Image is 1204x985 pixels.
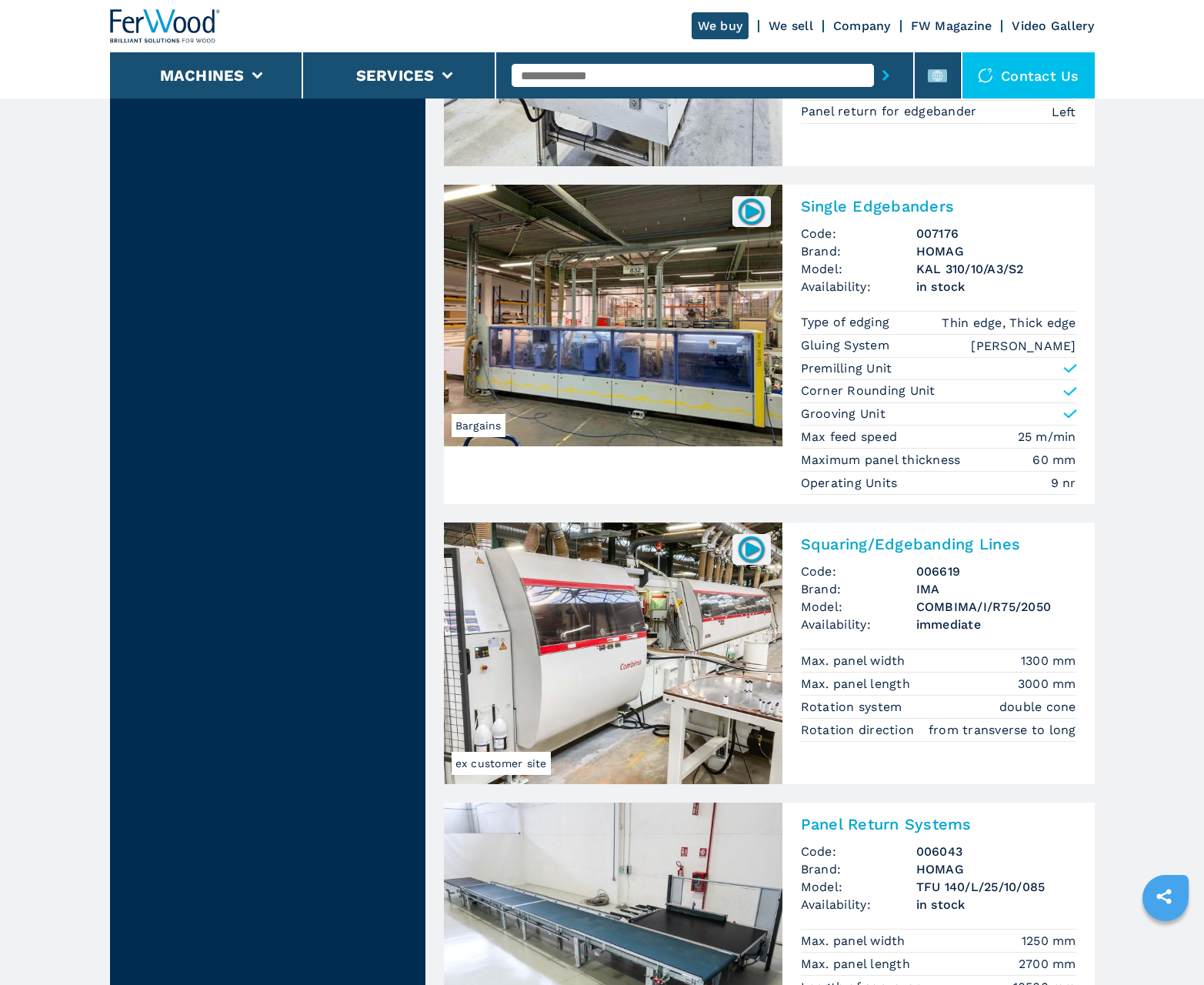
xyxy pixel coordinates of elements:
[978,68,993,83] img: Contact us
[444,185,1095,504] a: Single Edgebanders HOMAG KAL 310/10/A3/S2Bargains007176Single EdgebandersCode:007176Brand:HOMAGMo...
[916,563,1076,580] h3: 006619
[736,534,766,564] img: 006619
[1139,916,1192,973] iframe: Chat
[452,752,551,775] span: ex customer site
[1018,428,1076,446] em: 25 m/min
[110,9,221,43] img: Ferwood
[942,314,1076,332] em: Thin edge, Thick edge
[916,278,1076,295] span: in stock
[1052,103,1076,121] em: Left
[356,66,435,85] button: Services
[874,58,898,93] button: submit-button
[801,860,916,878] span: Brand:
[1021,652,1076,669] em: 1300 mm
[801,933,909,950] p: Max. panel width
[801,242,916,260] span: Brand:
[160,66,245,85] button: Machines
[801,699,906,716] p: Rotation system
[801,360,892,377] p: Premilling Unit
[833,18,891,33] a: Company
[801,722,919,739] p: Rotation direction
[801,382,936,399] p: Corner Rounding Unit
[801,616,916,633] span: Availability:
[452,414,505,437] span: Bargains
[962,52,1095,98] div: Contact us
[801,452,965,469] p: Maximum panel thickness
[692,12,749,39] a: We buy
[1012,18,1094,33] a: Video Gallery
[769,18,813,33] a: We sell
[801,103,981,120] p: Panel return for edgebander
[916,860,1076,878] h3: HOMAG
[801,197,1076,215] h2: Single Edgebanders
[999,698,1076,716] em: double cone
[801,337,894,354] p: Gluing System
[444,523,1095,784] a: Squaring/Edgebanding Lines IMA COMBIMA/I/R75/2050ex customer site006619Squaring/Edgebanding Lines...
[916,260,1076,278] h3: KAL 310/10/A3/S2
[801,563,916,580] span: Code:
[801,406,885,422] p: Grooving Unit
[801,580,916,598] span: Brand:
[916,242,1076,260] h3: HOMAG
[801,225,916,242] span: Code:
[801,598,916,616] span: Model:
[916,616,1076,633] span: immediate
[801,653,909,669] p: Max. panel width
[916,225,1076,242] h3: 007176
[801,896,916,913] span: Availability:
[1022,932,1076,950] em: 1250 mm
[801,878,916,896] span: Model:
[801,815,1076,833] h2: Panel Return Systems
[916,878,1076,896] h3: TFU 140/L/25/10/085
[916,580,1076,598] h3: IMA
[1032,451,1076,469] em: 60 mm
[801,260,916,278] span: Model:
[1018,675,1076,693] em: 3000 mm
[801,676,915,693] p: Max. panel length
[801,535,1076,553] h2: Squaring/Edgebanding Lines
[801,314,894,331] p: Type of edging
[916,843,1076,860] h3: 006043
[1145,877,1183,916] a: sharethis
[801,843,916,860] span: Code:
[444,185,782,446] img: Single Edgebanders HOMAG KAL 310/10/A3/S2
[736,196,766,226] img: 007176
[801,475,902,492] p: Operating Units
[1051,474,1076,492] em: 9 nr
[929,721,1076,739] em: from transverse to long
[801,278,916,295] span: Availability:
[801,429,902,446] p: Max feed speed
[971,337,1076,355] em: [PERSON_NAME]
[1019,955,1076,973] em: 2700 mm
[916,896,1076,913] span: in stock
[916,598,1076,616] h3: COMBIMA/I/R75/2050
[911,18,992,33] a: FW Magazine
[444,523,782,784] img: Squaring/Edgebanding Lines IMA COMBIMA/I/R75/2050
[801,956,915,973] p: Max. panel length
